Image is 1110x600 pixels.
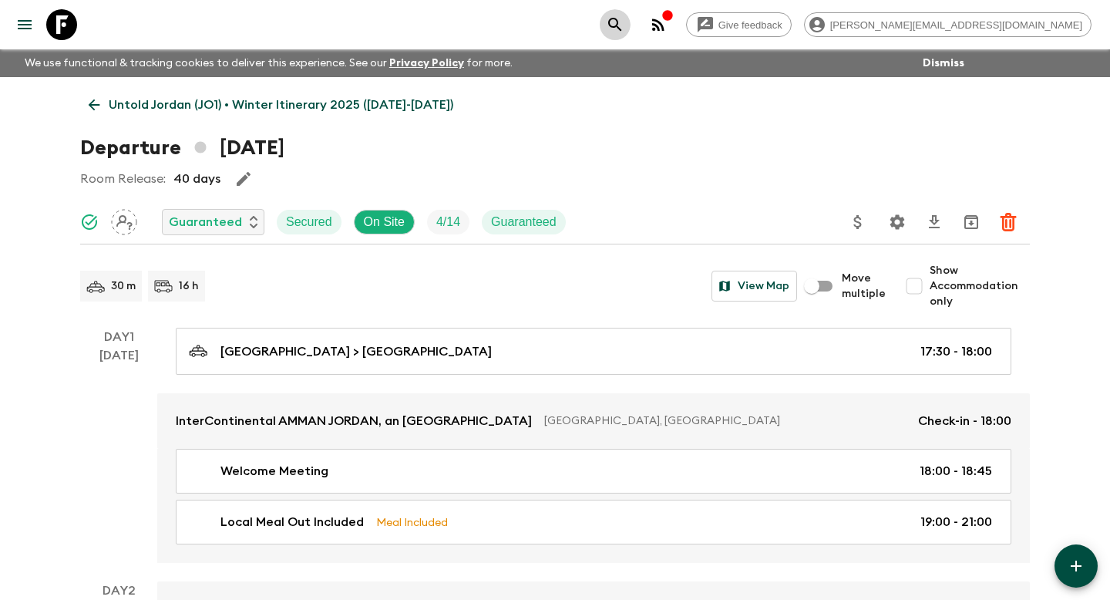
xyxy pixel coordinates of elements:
button: Archive (Completed, Cancelled or Unsynced Departures only) [956,207,987,238]
div: Trip Fill [427,210,469,234]
p: Room Release: [80,170,166,188]
a: [GEOGRAPHIC_DATA] > [GEOGRAPHIC_DATA]17:30 - 18:00 [176,328,1011,375]
button: menu [9,9,40,40]
a: Give feedback [686,12,792,37]
p: 18:00 - 18:45 [920,462,992,480]
button: search adventures [600,9,631,40]
span: Show Accommodation only [930,263,1030,309]
p: [GEOGRAPHIC_DATA], [GEOGRAPHIC_DATA] [544,413,906,429]
p: Local Meal Out Included [220,513,364,531]
svg: Synced Successfully [80,213,99,231]
p: Untold Jordan (JO1) • Winter Itinerary 2025 ([DATE]-[DATE]) [109,96,453,114]
div: Secured [277,210,341,234]
h1: Departure [DATE] [80,133,284,163]
div: [PERSON_NAME][EMAIL_ADDRESS][DOMAIN_NAME] [804,12,1091,37]
div: On Site [354,210,415,234]
div: [DATE] [99,346,139,563]
p: InterContinental AMMAN JORDAN, an [GEOGRAPHIC_DATA] [176,412,532,430]
p: We use functional & tracking cookies to deliver this experience. See our for more. [18,49,519,77]
a: Welcome Meeting18:00 - 18:45 [176,449,1011,494]
a: Untold Jordan (JO1) • Winter Itinerary 2025 ([DATE]-[DATE]) [80,89,462,120]
p: 4 / 14 [436,213,460,231]
span: Give feedback [710,19,791,31]
p: 16 h [179,278,199,294]
p: Guaranteed [169,213,242,231]
button: Dismiss [919,52,968,74]
p: On Site [364,213,405,231]
span: Move multiple [842,271,886,302]
p: Guaranteed [491,213,557,231]
p: Welcome Meeting [220,462,328,480]
p: [GEOGRAPHIC_DATA] > [GEOGRAPHIC_DATA] [220,342,492,361]
p: 17:30 - 18:00 [920,342,992,361]
button: Download CSV [919,207,950,238]
p: 40 days [173,170,220,188]
a: Privacy Policy [389,58,464,69]
span: Assign pack leader [111,214,137,226]
a: Local Meal Out IncludedMeal Included19:00 - 21:00 [176,500,1011,544]
button: Delete [993,207,1024,238]
p: Day 2 [80,581,157,600]
button: View Map [711,271,797,302]
a: InterContinental AMMAN JORDAN, an [GEOGRAPHIC_DATA][GEOGRAPHIC_DATA], [GEOGRAPHIC_DATA]Check-in -... [157,393,1030,449]
p: 19:00 - 21:00 [920,513,992,531]
p: 30 m [111,278,136,294]
p: Day 1 [80,328,157,346]
p: Meal Included [376,514,448,531]
button: Update Price, Early Bird Discount and Costs [843,207,873,238]
button: Settings [882,207,913,238]
p: Secured [286,213,332,231]
span: [PERSON_NAME][EMAIL_ADDRESS][DOMAIN_NAME] [822,19,1091,31]
p: Check-in - 18:00 [918,412,1011,430]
